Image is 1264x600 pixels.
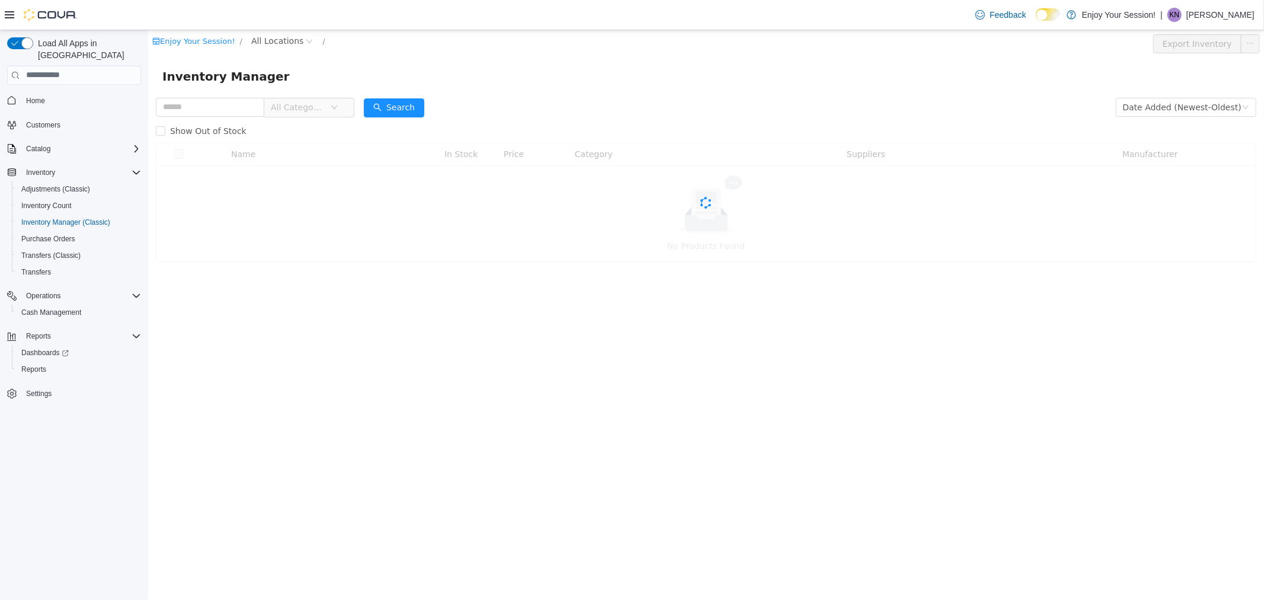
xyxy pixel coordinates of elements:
[14,37,149,56] span: Inventory Manager
[17,232,80,246] a: Purchase Orders
[4,7,87,15] a: icon: shopEnjoy Your Session!
[17,182,141,196] span: Adjustments (Classic)
[17,199,76,213] a: Inventory Count
[1170,8,1180,22] span: KN
[1005,4,1093,23] button: Export Inventory
[21,329,141,343] span: Reports
[26,144,50,154] span: Catalog
[17,96,103,106] span: Show Out of Stock
[975,68,1093,86] div: Date Added (Newest-Oldest)
[103,4,155,17] span: All Locations
[17,215,115,229] a: Inventory Manager (Classic)
[174,7,177,15] span: /
[21,387,56,401] a: Settings
[21,142,55,156] button: Catalog
[2,288,146,304] button: Operations
[2,116,146,133] button: Customers
[21,289,66,303] button: Operations
[17,346,141,360] span: Dashboards
[216,68,276,87] button: icon: searchSearch
[21,165,60,180] button: Inventory
[17,248,85,263] a: Transfers (Classic)
[21,267,51,277] span: Transfers
[990,9,1026,21] span: Feedback
[21,329,56,343] button: Reports
[21,201,72,210] span: Inventory Count
[21,308,81,317] span: Cash Management
[17,182,95,196] a: Adjustments (Classic)
[971,3,1031,27] a: Feedback
[12,304,146,321] button: Cash Management
[21,289,141,303] span: Operations
[17,305,141,320] span: Cash Management
[21,94,50,108] a: Home
[21,93,141,108] span: Home
[26,291,61,301] span: Operations
[21,118,65,132] a: Customers
[12,247,146,264] button: Transfers (Classic)
[21,142,141,156] span: Catalog
[1093,4,1112,23] button: icon: ellipsis
[26,168,55,177] span: Inventory
[12,231,146,247] button: Purchase Orders
[26,389,52,398] span: Settings
[12,214,146,231] button: Inventory Manager (Classic)
[17,248,141,263] span: Transfers (Classic)
[2,92,146,109] button: Home
[123,71,177,83] span: All Categories
[4,7,12,15] i: icon: shop
[2,385,146,402] button: Settings
[17,199,141,213] span: Inventory Count
[2,141,146,157] button: Catalog
[17,305,86,320] a: Cash Management
[17,232,141,246] span: Purchase Orders
[26,96,45,106] span: Home
[17,362,141,376] span: Reports
[7,87,141,433] nav: Complex example
[21,165,141,180] span: Inventory
[21,251,81,260] span: Transfers (Classic)
[17,362,51,376] a: Reports
[21,348,69,358] span: Dashboards
[24,9,77,21] img: Cova
[17,265,56,279] a: Transfers
[21,234,75,244] span: Purchase Orders
[26,120,60,130] span: Customers
[17,265,141,279] span: Transfers
[12,264,146,280] button: Transfers
[12,181,146,197] button: Adjustments (Classic)
[12,197,146,214] button: Inventory Count
[17,346,73,360] a: Dashboards
[1167,8,1182,22] div: Kellei Nguyen
[1094,74,1101,82] i: icon: down
[92,7,94,15] span: /
[1082,8,1156,22] p: Enjoy Your Session!
[21,386,141,401] span: Settings
[26,331,51,341] span: Reports
[183,74,190,82] i: icon: down
[21,218,110,227] span: Inventory Manager (Classic)
[2,328,146,344] button: Reports
[1186,8,1255,22] p: [PERSON_NAME]
[12,361,146,378] button: Reports
[33,37,141,61] span: Load All Apps in [GEOGRAPHIC_DATA]
[12,344,146,361] a: Dashboards
[21,365,46,374] span: Reports
[21,184,90,194] span: Adjustments (Classic)
[2,164,146,181] button: Inventory
[17,215,141,229] span: Inventory Manager (Classic)
[21,117,141,132] span: Customers
[1160,8,1163,22] p: |
[1036,8,1061,21] input: Dark Mode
